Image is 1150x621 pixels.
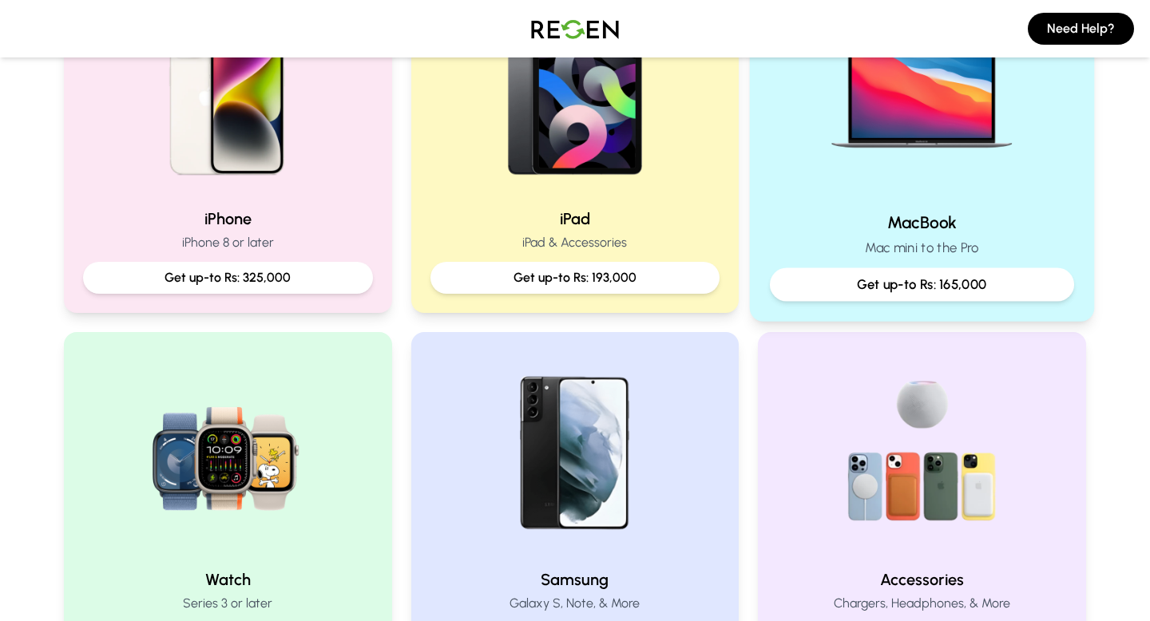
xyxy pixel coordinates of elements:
[519,6,631,51] img: Logo
[83,208,373,230] h2: iPhone
[473,351,677,556] img: Samsung
[430,208,720,230] h2: iPad
[777,594,1067,613] p: Chargers, Headphones, & More
[430,568,720,591] h2: Samsung
[783,275,1061,295] p: Get up-to Rs: 165,000
[125,351,330,556] img: Watch
[96,268,360,287] p: Get up-to Rs: 325,000
[83,233,373,252] p: iPhone 8 or later
[83,594,373,613] p: Series 3 or later
[83,568,373,591] h2: Watch
[770,211,1074,234] h2: MacBook
[1028,13,1134,45] button: Need Help?
[770,238,1074,258] p: Mac mini to the Pro
[443,268,708,287] p: Get up-to Rs: 193,000
[820,351,1025,556] img: Accessories
[777,568,1067,591] h2: Accessories
[430,594,720,613] p: Galaxy S, Note, & More
[430,233,720,252] p: iPad & Accessories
